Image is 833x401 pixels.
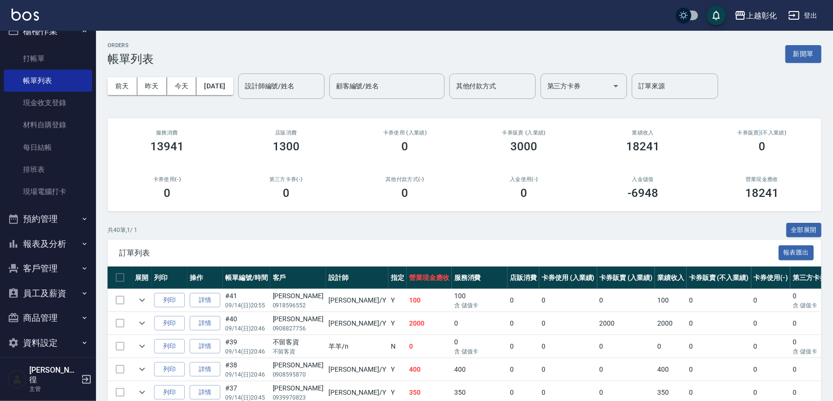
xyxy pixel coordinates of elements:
[507,312,539,335] td: 0
[407,358,452,381] td: 400
[539,312,597,335] td: 0
[779,248,814,257] a: 報表匯出
[4,281,92,306] button: 員工及薪資
[273,301,324,310] p: 0918596552
[655,289,687,312] td: 100
[225,347,268,356] p: 09/14 (日) 20:46
[190,316,220,331] a: 詳情
[4,114,92,136] a: 材料自購登錄
[655,267,687,289] th: 業績收入
[507,335,539,358] td: 0
[326,289,388,312] td: [PERSON_NAME] /Y
[452,358,508,381] td: 400
[507,289,539,312] td: 0
[133,267,152,289] th: 展開
[273,383,324,393] div: [PERSON_NAME]
[745,186,779,200] h3: 18241
[476,130,572,136] h2: 卡券販賣 (入業績)
[108,42,154,49] h2: ORDERS
[108,77,137,95] button: 前天
[597,267,655,289] th: 卡券販賣 (入業績)
[273,314,324,324] div: [PERSON_NAME]
[4,136,92,158] a: 每日結帳
[595,176,691,182] h2: 入金儲值
[751,267,791,289] th: 卡券使用(-)
[454,347,506,356] p: 含 儲值卡
[476,176,572,182] h2: 入金使用(-)
[326,267,388,289] th: 設計師
[539,358,597,381] td: 0
[4,92,92,114] a: 現金收支登錄
[407,312,452,335] td: 2000
[520,186,527,200] h3: 0
[196,77,233,95] button: [DATE]
[119,130,215,136] h3: 服務消費
[388,312,407,335] td: Y
[357,176,453,182] h2: 其他付款方式(-)
[655,335,687,358] td: 0
[452,312,508,335] td: 0
[119,248,779,258] span: 訂單列表
[452,267,508,289] th: 服務消費
[135,293,149,307] button: expand row
[357,130,453,136] h2: 卡券使用 (入業績)
[223,312,270,335] td: #40
[628,186,658,200] h3: -6948
[626,140,660,153] h3: 18241
[270,267,326,289] th: 客戶
[119,176,215,182] h2: 卡券使用(-)
[597,335,655,358] td: 0
[4,207,92,231] button: 預約管理
[167,77,197,95] button: 今天
[135,362,149,377] button: expand row
[751,358,791,381] td: 0
[714,176,810,182] h2: 營業現金應收
[687,335,751,358] td: 0
[154,339,185,354] button: 列印
[539,335,597,358] td: 0
[4,231,92,256] button: 報表及分析
[731,6,781,25] button: 上越彰化
[4,181,92,203] a: 現場電腦打卡
[597,289,655,312] td: 0
[154,385,185,400] button: 列印
[225,301,268,310] p: 09/14 (日) 20:55
[326,358,388,381] td: [PERSON_NAME] /Y
[388,267,407,289] th: 指定
[407,335,452,358] td: 0
[687,358,751,381] td: 0
[135,339,149,353] button: expand row
[4,19,92,44] button: 櫃檯作業
[326,312,388,335] td: [PERSON_NAME] /Y
[785,7,821,24] button: 登出
[507,267,539,289] th: 店販消費
[539,289,597,312] td: 0
[751,335,791,358] td: 0
[273,324,324,333] p: 0908827756
[4,158,92,181] a: 排班表
[283,186,290,200] h3: 0
[135,316,149,330] button: expand row
[707,6,726,25] button: save
[273,370,324,379] p: 0908595870
[402,186,409,200] h3: 0
[655,312,687,335] td: 2000
[273,140,300,153] h3: 1300
[190,385,220,400] a: 詳情
[539,267,597,289] th: 卡券使用 (入業績)
[154,316,185,331] button: 列印
[273,347,324,356] p: 不留客資
[150,140,184,153] h3: 13941
[190,293,220,308] a: 詳情
[190,362,220,377] a: 詳情
[388,335,407,358] td: N
[687,289,751,312] td: 0
[238,130,334,136] h2: 店販消費
[595,130,691,136] h2: 業績收入
[4,48,92,70] a: 打帳單
[29,365,78,385] h5: [PERSON_NAME]徨
[164,186,170,200] h3: 0
[273,360,324,370] div: [PERSON_NAME]
[273,291,324,301] div: [PERSON_NAME]
[511,140,538,153] h3: 3000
